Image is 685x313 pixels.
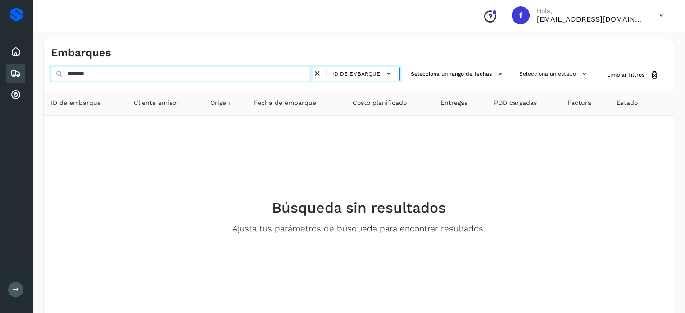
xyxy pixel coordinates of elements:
span: Limpiar filtros [607,71,644,79]
span: Costo planificado [353,98,407,108]
span: Factura [567,98,591,108]
span: ID de embarque [51,98,101,108]
div: Inicio [6,42,25,62]
button: Limpiar filtros [600,67,667,83]
span: Fecha de embarque [254,98,316,108]
span: Entregas [440,98,467,108]
div: Cuentas por cobrar [6,85,25,105]
button: Selecciona un rango de fechas [407,67,508,82]
p: Hola, [537,7,645,15]
span: Origen [210,98,230,108]
div: Embarques [6,64,25,83]
p: Ajusta tus parámetros de búsqueda para encontrar resultados. [232,224,485,234]
h2: Búsqueda sin resultados [272,199,446,216]
span: ID de embarque [332,70,380,78]
span: Cliente emisor [134,98,179,108]
p: fyc3@mexamerik.com [537,15,645,23]
button: Selecciona un estado [516,67,593,82]
span: POD cargadas [494,98,537,108]
h4: Embarques [51,46,111,59]
button: ID de embarque [330,67,396,80]
span: Estado [617,98,638,108]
